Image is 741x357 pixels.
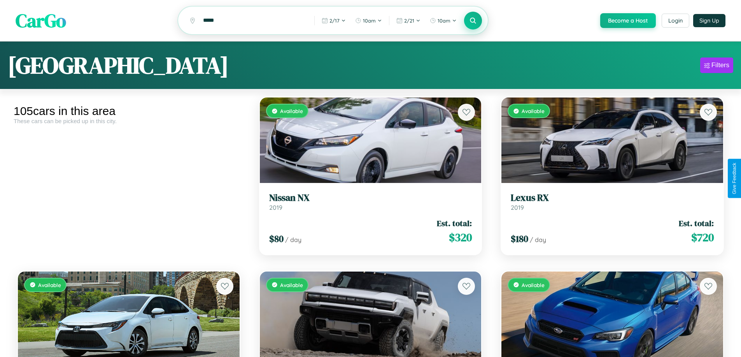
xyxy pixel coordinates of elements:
[280,108,303,114] span: Available
[329,17,340,24] span: 2 / 17
[437,218,472,229] span: Est. total:
[269,232,284,245] span: $ 80
[8,49,229,81] h1: [GEOGRAPHIC_DATA]
[511,192,714,204] h3: Lexus RX
[16,8,66,33] span: CarGo
[404,17,414,24] span: 2 / 21
[522,282,545,288] span: Available
[14,104,244,118] div: 105 cars in this area
[711,61,729,69] div: Filters
[280,282,303,288] span: Available
[449,230,472,245] span: $ 320
[679,218,714,229] span: Est. total:
[530,236,546,244] span: / day
[269,204,282,211] span: 2019
[522,108,545,114] span: Available
[511,192,714,211] a: Lexus RX2019
[700,57,733,73] button: Filters
[269,192,472,211] a: Nissan NX2019
[511,232,528,245] span: $ 180
[662,14,689,28] button: Login
[363,17,376,24] span: 10am
[269,192,472,204] h3: Nissan NX
[392,14,424,27] button: 2/21
[14,118,244,124] div: These cars can be picked up in this city.
[600,13,656,28] button: Become a Host
[511,204,524,211] span: 2019
[691,230,714,245] span: $ 720
[732,163,737,194] div: Give Feedback
[438,17,450,24] span: 10am
[426,14,461,27] button: 10am
[351,14,386,27] button: 10am
[318,14,350,27] button: 2/17
[693,14,725,27] button: Sign Up
[38,282,61,288] span: Available
[285,236,301,244] span: / day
